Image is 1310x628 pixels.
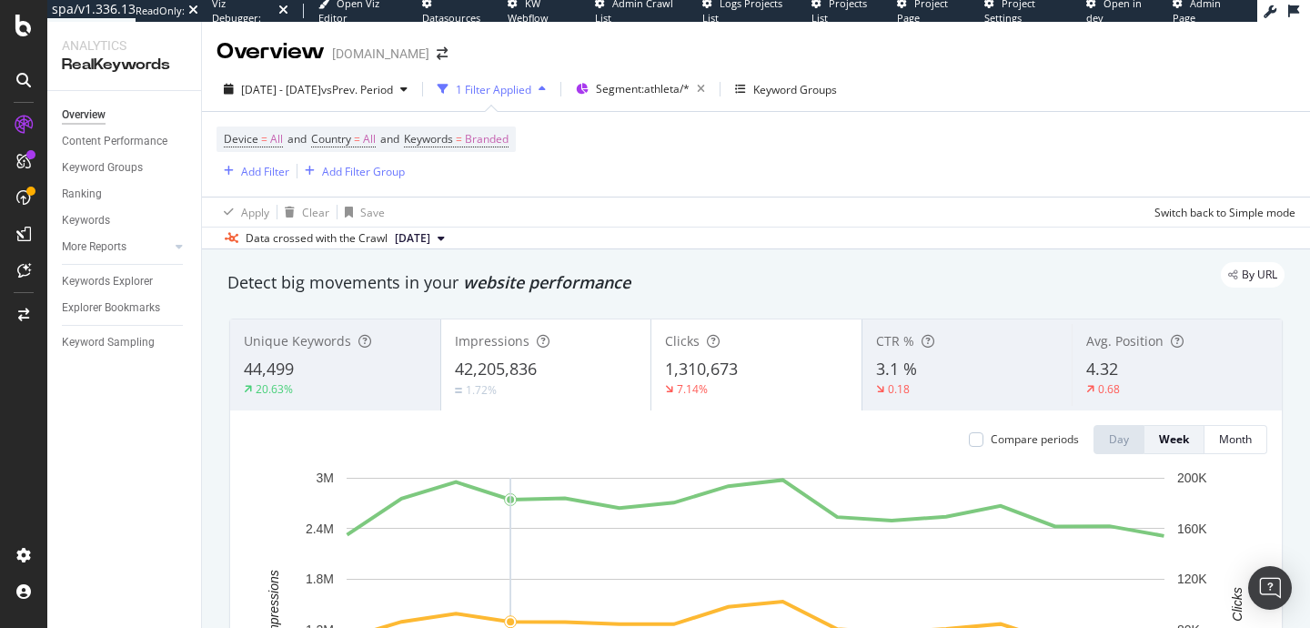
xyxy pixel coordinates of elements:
div: Overview [217,36,325,67]
div: Ranking [62,185,102,204]
button: Add Filter [217,160,289,182]
button: Segment:athleta/* [569,75,712,104]
div: Content Performance [62,132,167,151]
span: 3.1 % [876,358,917,380]
span: and [380,131,399,147]
div: 1 Filter Applied [456,82,531,97]
span: All [270,127,283,152]
div: Keywords [62,211,110,230]
div: Month [1219,431,1252,447]
div: Clear [302,205,329,220]
div: Week [1159,431,1189,447]
a: Explorer Bookmarks [62,299,188,318]
span: Datasources [422,11,480,25]
span: CTR % [876,332,914,349]
div: More Reports [62,238,126,257]
span: Branded [465,127,509,152]
text: 3M [317,471,334,485]
span: 44,499 [244,358,294,380]
span: Avg. Position [1086,332,1164,349]
div: arrow-right-arrow-left [437,47,448,60]
div: Keyword Sampling [62,333,155,352]
div: Apply [241,205,269,220]
button: Keyword Groups [728,75,844,104]
div: Keywords Explorer [62,272,153,291]
a: Ranking [62,185,188,204]
button: 1 Filter Applied [430,75,553,104]
span: [DATE] - [DATE] [241,82,321,97]
div: Add Filter Group [322,164,405,179]
a: More Reports [62,238,170,257]
div: RealKeywords [62,55,186,76]
span: = [261,131,267,147]
div: legacy label [1221,262,1285,288]
button: Month [1204,425,1267,454]
span: By URL [1242,269,1277,280]
div: Keyword Groups [62,158,143,177]
div: Compare periods [991,431,1079,447]
div: Explorer Bookmarks [62,299,160,318]
a: Content Performance [62,132,188,151]
div: Data crossed with the Crawl [246,230,388,247]
span: 1,310,673 [665,358,738,380]
text: 160K [1177,522,1207,536]
div: Switch back to Simple mode [1154,205,1295,220]
text: 120K [1177,572,1207,586]
div: Add Filter [241,164,289,179]
span: Device [224,131,258,147]
span: Impressions [455,332,529,349]
div: 0.68 [1098,381,1120,397]
span: 42,205,836 [455,358,537,380]
div: ReadOnly: [136,4,185,18]
text: 1.8M [306,572,334,586]
text: 2.4M [306,522,334,536]
a: Keyword Sampling [62,333,188,352]
div: 1.72% [466,382,497,398]
div: Keyword Groups [753,82,837,97]
button: Save [338,198,385,227]
a: Overview [62,106,188,125]
div: [DOMAIN_NAME] [332,45,429,63]
a: Keywords Explorer [62,272,188,291]
button: Apply [217,198,269,227]
a: Keyword Groups [62,158,188,177]
a: Keywords [62,211,188,230]
text: 200K [1177,471,1207,485]
span: = [456,131,462,147]
div: 7.14% [677,381,708,397]
span: Keywords [404,131,453,147]
span: 4.32 [1086,358,1118,380]
div: 20.63% [256,381,293,397]
button: Switch back to Simple mode [1147,198,1295,227]
button: Clear [277,198,329,227]
span: All [363,127,376,152]
div: Day [1109,431,1129,447]
div: 0.18 [888,381,910,397]
img: Equal [455,388,462,393]
button: Week [1144,425,1204,454]
div: Open Intercom Messenger [1248,566,1292,610]
text: Clicks [1230,587,1244,621]
div: Analytics [62,36,186,55]
span: Country [311,131,351,147]
span: vs Prev. Period [321,82,393,97]
button: [DATE] - [DATE]vsPrev. Period [217,75,415,104]
button: [DATE] [388,228,452,249]
div: Save [360,205,385,220]
button: Add Filter Group [297,160,405,182]
span: 2025 Aug. 20th [395,230,430,247]
div: Overview [62,106,106,125]
span: Unique Keywords [244,332,351,349]
button: Day [1093,425,1144,454]
span: = [354,131,360,147]
span: Segment: athleta/* [596,81,690,96]
span: Clicks [665,332,700,349]
span: and [287,131,307,147]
